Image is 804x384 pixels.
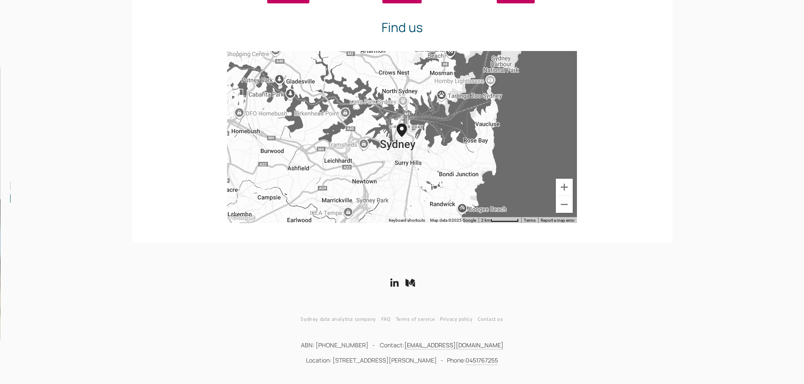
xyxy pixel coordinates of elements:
a: Terms of service [396,314,440,324]
a: Medium [405,278,415,288]
a: Sydney data analytics company [300,314,381,324]
img: Google [229,212,257,223]
a: Terms [524,218,536,223]
a: Report a map error [541,218,574,223]
a: Privacy policy [440,314,477,324]
a: FAQ [381,314,396,324]
button: Zoom in [556,179,573,196]
button: Map Scale: 2 km per 63 pixels [479,217,521,223]
a: LinkedIn [389,278,399,288]
span: 2 km [481,218,490,223]
a: [EMAIL_ADDRESS][DOMAIN_NAME] [404,341,504,350]
span: Map data ©2025 Google [430,218,476,223]
button: Zoom out [556,196,573,213]
h2: Find us [136,18,668,37]
p: Location: [STREET_ADDRESS][PERSON_NAME] - Phone: [136,356,668,365]
a: Open this area in Google Maps (opens a new window) [229,212,257,223]
div: White Box Analytics 5 Martin Place Sydney, NSW, 2000, Australia [397,124,417,150]
p: ABN: [PHONE_NUMBER] - Contact: [136,341,668,350]
a: 0451767255 [466,356,498,365]
button: Keyboard shortcuts [389,218,425,223]
a: Contact us [478,314,509,324]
